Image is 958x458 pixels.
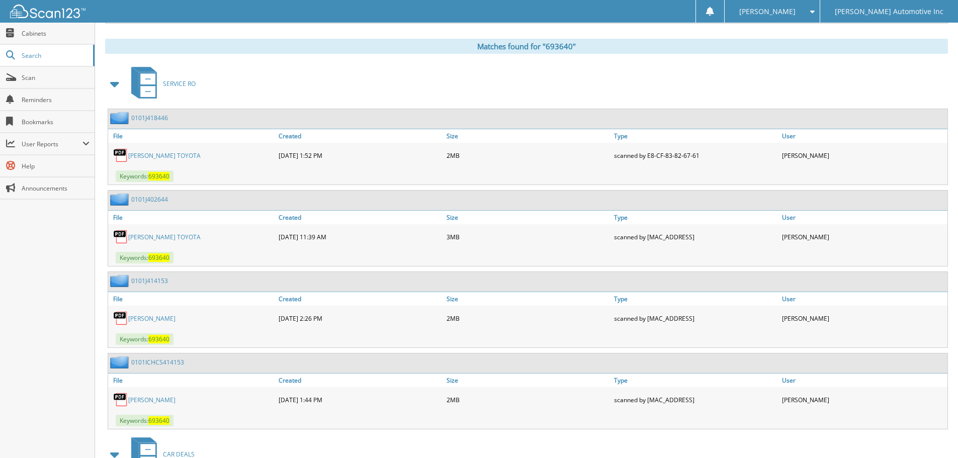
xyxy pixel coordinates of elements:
[612,145,779,165] div: scanned by E8-CF-83-82-67-61
[113,392,128,407] img: PDF.png
[113,311,128,326] img: PDF.png
[612,308,779,328] div: scanned by [MAC_ADDRESS]
[276,308,444,328] div: [DATE] 2:26 PM
[779,145,947,165] div: [PERSON_NAME]
[131,195,168,204] a: 0101J402644
[612,292,779,306] a: Type
[739,9,796,15] span: [PERSON_NAME]
[444,374,612,387] a: Size
[22,140,82,148] span: User Reports
[110,112,131,124] img: folder2.png
[128,396,176,404] a: [PERSON_NAME]
[444,145,612,165] div: 2MB
[128,233,201,241] a: [PERSON_NAME] TOYOTA
[276,374,444,387] a: Created
[612,374,779,387] a: Type
[22,118,90,126] span: Bookmarks
[779,308,947,328] div: [PERSON_NAME]
[444,211,612,224] a: Size
[108,374,276,387] a: File
[116,333,173,345] span: Keywords:
[444,129,612,143] a: Size
[779,292,947,306] a: User
[131,114,168,122] a: 0101J418446
[444,308,612,328] div: 2MB
[22,96,90,104] span: Reminders
[110,356,131,369] img: folder2.png
[131,358,184,367] a: 0101ICHCS414153
[116,252,173,263] span: Keywords:
[22,184,90,193] span: Announcements
[276,227,444,247] div: [DATE] 11:39 AM
[110,193,131,206] img: folder2.png
[779,227,947,247] div: [PERSON_NAME]
[779,374,947,387] a: User
[10,5,85,18] img: scan123-logo-white.svg
[276,292,444,306] a: Created
[131,277,168,285] a: 0101J414153
[835,9,943,15] span: [PERSON_NAME] Automotive Inc
[612,390,779,410] div: scanned by [MAC_ADDRESS]
[113,229,128,244] img: PDF.png
[108,129,276,143] a: File
[128,151,201,160] a: [PERSON_NAME] TOYOTA
[108,211,276,224] a: File
[276,129,444,143] a: Created
[22,73,90,82] span: Scan
[163,79,196,88] span: SERVICE RO
[276,211,444,224] a: Created
[779,390,947,410] div: [PERSON_NAME]
[276,390,444,410] div: [DATE] 1:44 PM
[276,145,444,165] div: [DATE] 1:52 PM
[110,274,131,287] img: folder2.png
[148,416,169,425] span: 693640
[22,51,88,60] span: Search
[116,170,173,182] span: Keywords:
[22,29,90,38] span: Cabinets
[125,64,196,104] a: SERVICE RO
[612,227,779,247] div: scanned by [MAC_ADDRESS]
[612,129,779,143] a: Type
[444,227,612,247] div: 3MB
[148,335,169,343] span: 693640
[22,162,90,170] span: Help
[148,253,169,262] span: 693640
[779,211,947,224] a: User
[444,390,612,410] div: 2MB
[779,129,947,143] a: User
[105,39,948,54] div: Matches found for "693640"
[612,211,779,224] a: Type
[148,172,169,180] span: 693640
[116,415,173,426] span: Keywords:
[113,148,128,163] img: PDF.png
[128,314,176,323] a: [PERSON_NAME]
[108,292,276,306] a: File
[444,292,612,306] a: Size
